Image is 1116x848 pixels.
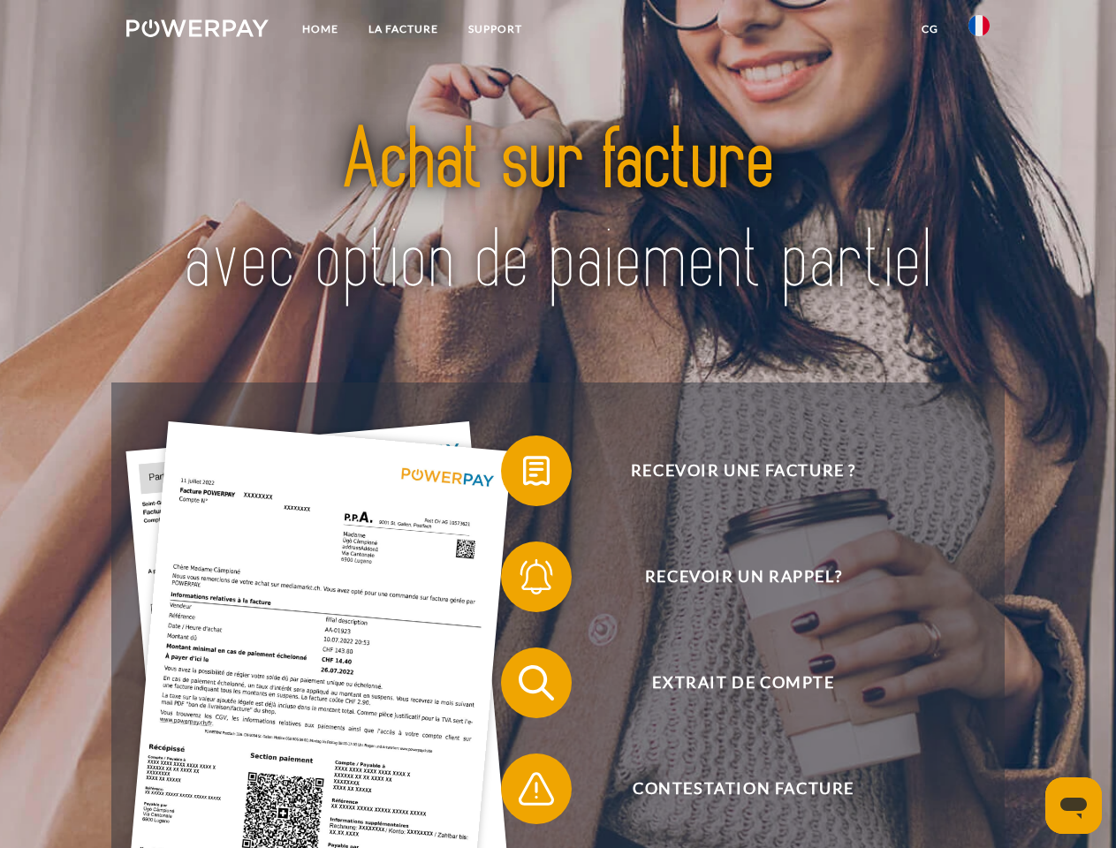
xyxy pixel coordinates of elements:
span: Extrait de compte [527,647,960,718]
img: qb_bell.svg [514,555,558,599]
img: qb_search.svg [514,661,558,705]
button: Extrait de compte [501,647,960,718]
button: Recevoir une facture ? [501,435,960,506]
img: qb_bill.svg [514,449,558,493]
a: CG [907,13,953,45]
a: Support [453,13,537,45]
span: Recevoir un rappel? [527,541,960,612]
img: fr [968,15,990,36]
iframe: Bouton de lancement de la fenêtre de messagerie [1045,777,1102,834]
span: Contestation Facture [527,753,960,824]
img: logo-powerpay-white.svg [126,19,269,37]
button: Contestation Facture [501,753,960,824]
img: title-powerpay_fr.svg [169,85,947,338]
a: Home [287,13,353,45]
img: qb_warning.svg [514,767,558,811]
button: Recevoir un rappel? [501,541,960,612]
a: LA FACTURE [353,13,453,45]
span: Recevoir une facture ? [527,435,960,506]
